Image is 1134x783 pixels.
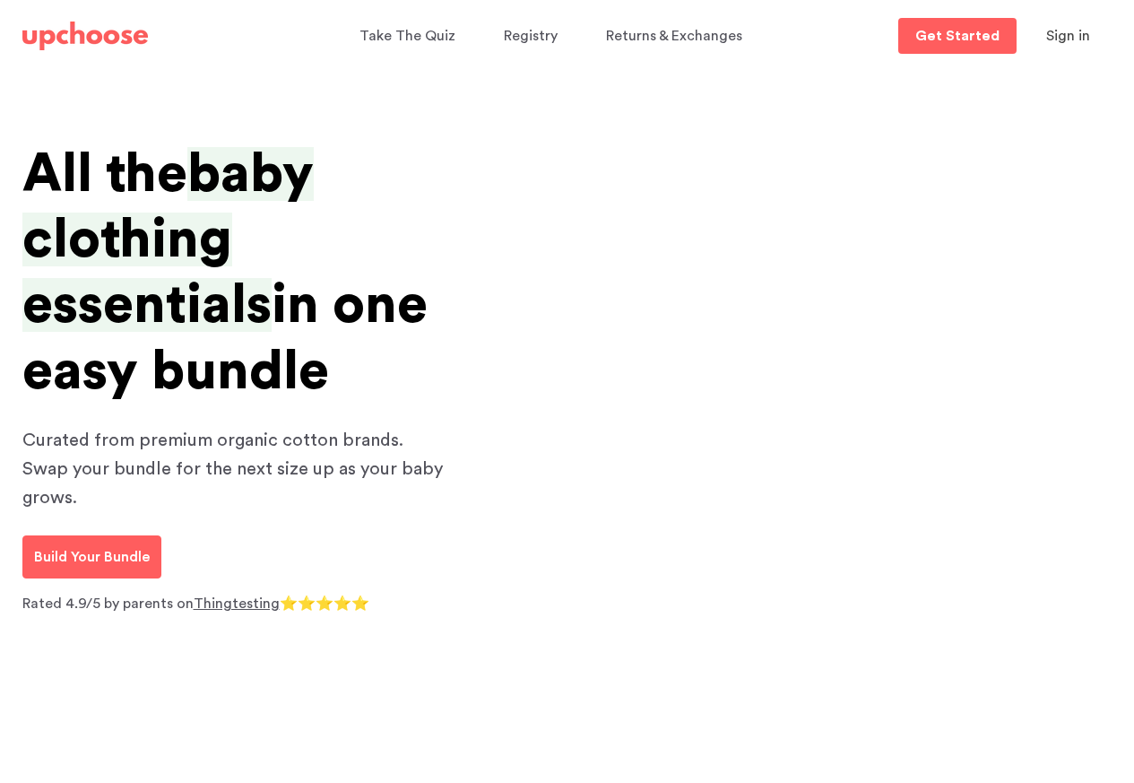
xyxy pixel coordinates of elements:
[22,278,428,397] span: in one easy bundle
[22,426,453,512] p: Curated from premium organic cotton brands. Swap your bundle for the next size up as your baby gr...
[606,29,742,43] span: Returns & Exchanges
[1046,29,1090,43] span: Sign in
[898,18,1017,54] a: Get Started
[22,22,148,50] img: UpChoose
[606,19,748,54] a: Returns & Exchanges
[359,19,461,54] a: Take The Quiz
[22,147,314,332] span: baby clothing essentials
[1024,18,1112,54] button: Sign in
[280,596,369,611] span: ⭐⭐⭐⭐⭐
[194,596,280,611] a: Thingtesting
[22,18,148,55] a: UpChoose
[22,147,187,201] span: All the
[22,535,161,579] a: Build Your Bundle
[359,29,455,43] span: Take The Quiz
[34,546,150,568] p: Build Your Bundle
[504,29,558,43] span: Registry
[504,19,563,54] a: Registry
[915,29,1000,43] p: Get Started
[22,596,194,611] span: Rated 4.9/5 by parents on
